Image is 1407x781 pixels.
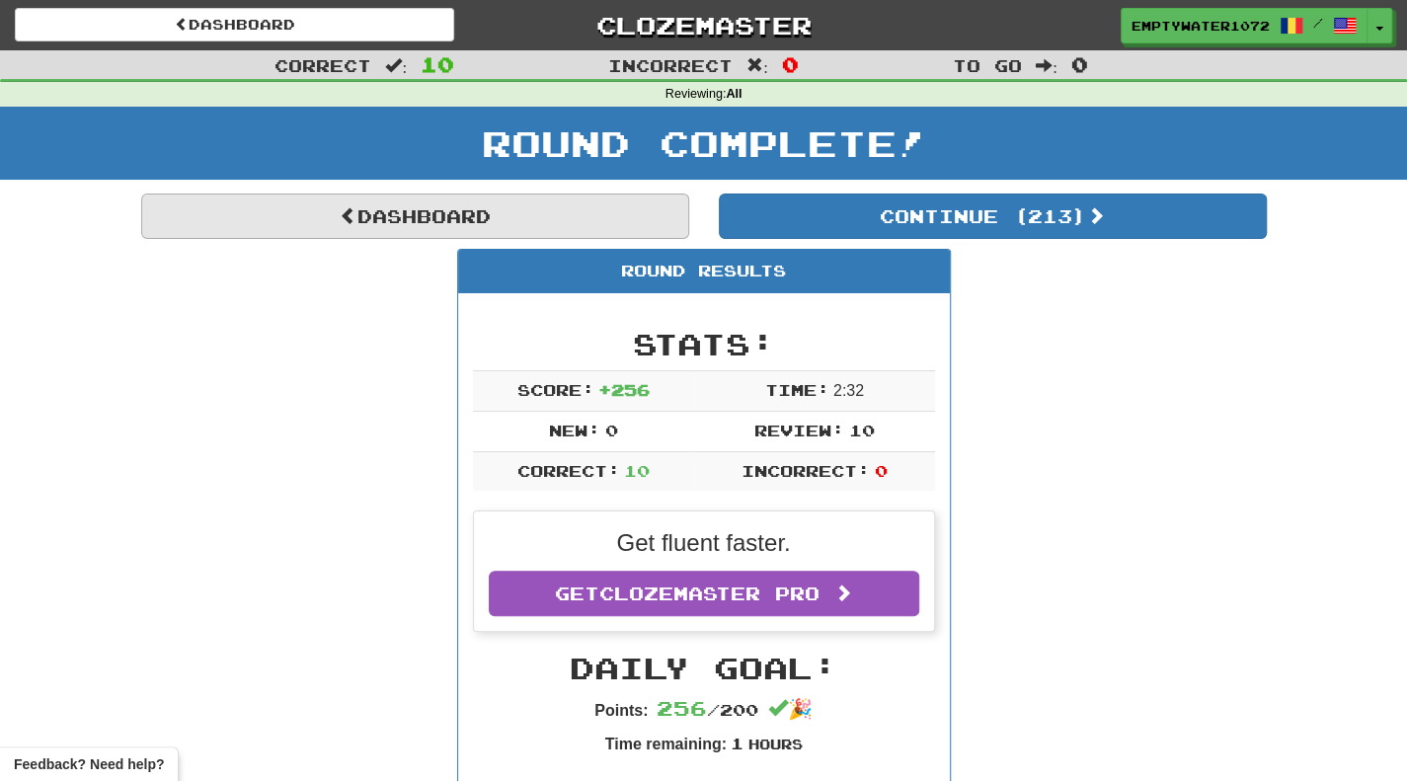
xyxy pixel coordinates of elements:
span: New: [549,421,600,439]
a: Clozemaster [484,8,923,42]
span: Open feedback widget [14,754,164,774]
h2: Stats: [473,328,935,360]
span: EmptyWater1072 [1132,17,1270,35]
span: 0 [1071,52,1088,76]
button: Continue (213) [719,194,1267,239]
span: Score: [516,380,593,399]
strong: Points: [594,702,648,719]
strong: All [726,87,742,101]
span: 10 [421,52,454,76]
a: Dashboard [141,194,689,239]
span: 2 : 32 [833,382,864,399]
span: Correct [274,55,371,75]
span: Incorrect: [742,461,870,480]
span: : [1036,57,1057,74]
h1: Round Complete! [7,123,1400,163]
p: Get fluent faster. [489,526,919,560]
a: GetClozemaster Pro [489,571,919,616]
span: 1 [731,734,743,752]
span: 🎉 [768,698,813,720]
h2: Daily Goal: [473,652,935,684]
span: To go [953,55,1022,75]
a: Dashboard [15,8,454,41]
strong: Time remaining: [605,736,727,752]
span: + 256 [598,380,650,399]
span: 0 [604,421,617,439]
span: / 200 [657,700,758,719]
a: EmptyWater1072 / [1121,8,1368,43]
span: : [746,57,768,74]
span: 0 [874,461,887,480]
span: 10 [624,461,650,480]
span: : [385,57,407,74]
small: Hours [747,736,802,752]
span: 10 [848,421,874,439]
div: Round Results [458,250,950,293]
span: 256 [657,696,707,720]
span: 0 [782,52,799,76]
span: / [1313,16,1323,30]
span: Time: [764,380,828,399]
span: Incorrect [608,55,733,75]
span: Clozemaster Pro [599,583,820,604]
span: Correct: [516,461,619,480]
span: Review: [754,421,844,439]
